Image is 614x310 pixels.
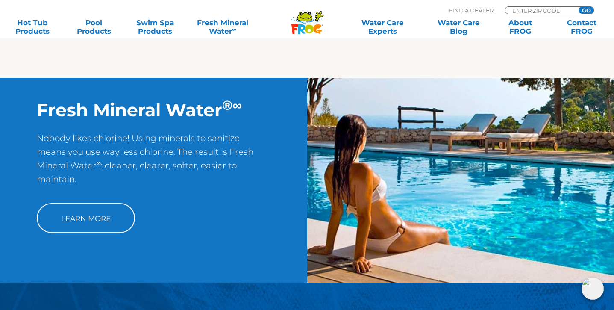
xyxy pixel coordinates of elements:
a: Learn More [37,203,135,233]
a: PoolProducts [70,18,118,35]
input: GO [579,7,594,14]
a: Swim SpaProducts [131,18,179,35]
sup: ∞ [232,97,242,113]
sup: ∞ [96,159,101,167]
h2: Fresh Mineral Water [37,99,270,121]
a: ContactFROG [558,18,605,35]
p: Nobody likes chlorine! Using minerals to sanitize means you use way less chlorine. The result is ... [37,131,270,195]
a: Hot TubProducts [9,18,56,35]
a: Water CareBlog [435,18,483,35]
a: Fresh MineralWater∞ [193,18,253,35]
a: AboutFROG [496,18,544,35]
a: Water CareExperts [344,18,421,35]
sup: ® [222,97,232,113]
sup: ∞ [232,26,236,32]
img: openIcon [582,278,604,300]
p: Find A Dealer [449,6,494,14]
input: Zip Code Form [511,7,569,14]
